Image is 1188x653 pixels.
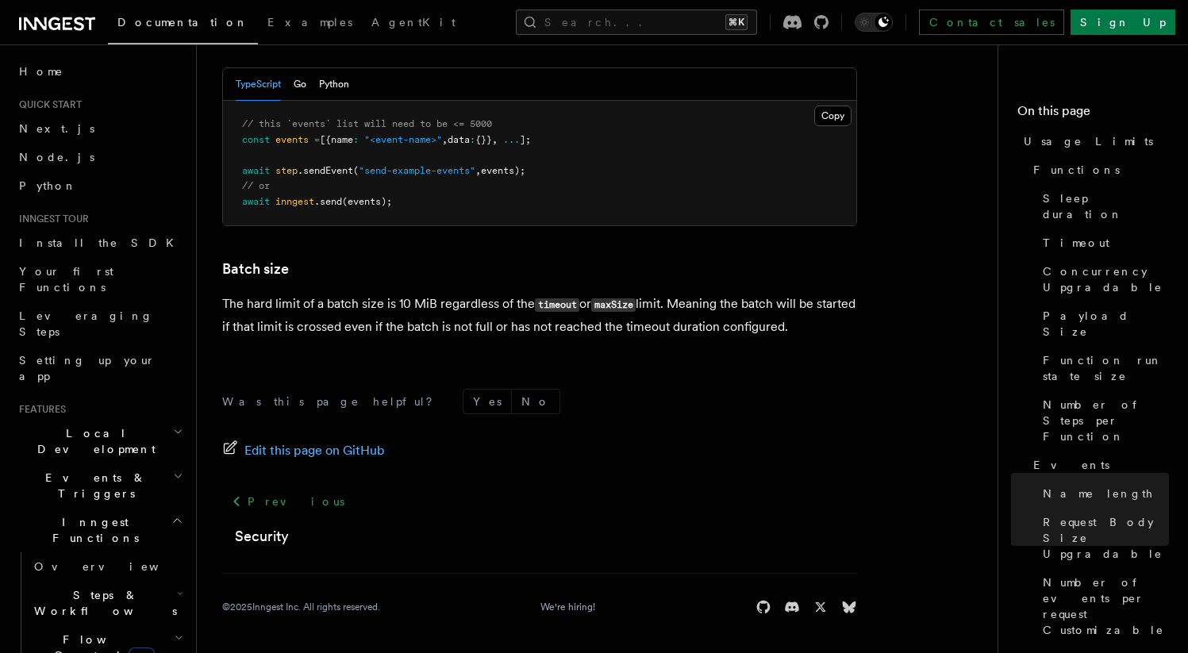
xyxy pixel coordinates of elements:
[481,165,525,176] span: events);
[520,134,531,145] span: ];
[319,68,349,101] button: Python
[512,390,559,413] button: No
[242,165,270,176] span: await
[1043,486,1154,501] span: Name length
[1036,390,1169,451] a: Number of Steps per Function
[13,257,186,302] a: Your first Functions
[19,265,113,294] span: Your first Functions
[298,165,353,176] span: .sendEvent
[13,229,186,257] a: Install the SDK
[919,10,1064,35] a: Contact sales
[492,134,498,145] span: ,
[1043,397,1169,444] span: Number of Steps per Function
[236,68,281,101] button: TypeScript
[320,134,353,145] span: [{name
[535,298,579,312] code: timeout
[242,118,492,129] span: // this `events` list will need to be <= 5000
[1024,133,1153,149] span: Usage Limits
[475,165,481,176] span: ,
[442,134,448,145] span: ,
[1043,514,1169,562] span: Request Body Size Upgradable
[13,302,186,346] a: Leveraging Steps
[222,601,380,613] div: © 2025 Inngest Inc. All rights reserved.
[1043,235,1109,251] span: Timeout
[13,463,186,508] button: Events & Triggers
[362,5,465,43] a: AgentKit
[342,196,392,207] span: (events);
[1036,568,1169,644] a: Number of events per request Customizable
[258,5,362,43] a: Examples
[13,514,171,546] span: Inngest Functions
[19,63,63,79] span: Home
[13,470,173,501] span: Events & Triggers
[516,10,757,35] button: Search...⌘K
[13,425,173,457] span: Local Development
[34,560,198,573] span: Overview
[725,14,748,30] kbd: ⌘K
[242,180,270,191] span: // or
[244,440,385,462] span: Edit this page on GitHub
[1043,574,1169,638] span: Number of events per request Customizable
[1036,479,1169,508] a: Name length
[13,213,89,225] span: Inngest tour
[13,403,66,416] span: Features
[814,106,852,126] button: Copy
[448,134,470,145] span: data
[13,508,186,552] button: Inngest Functions
[19,354,156,382] span: Setting up your app
[275,196,314,207] span: inngest
[1027,156,1169,184] a: Functions
[314,196,342,207] span: .send
[463,390,511,413] button: Yes
[591,298,636,312] code: maxSize
[13,114,186,143] a: Next.js
[855,13,893,32] button: Toggle dark mode
[275,165,298,176] span: step
[314,134,320,145] span: =
[1036,346,1169,390] a: Function run state size
[275,134,309,145] span: events
[19,236,183,249] span: Install the SDK
[28,587,177,619] span: Steps & Workflows
[13,346,186,390] a: Setting up your app
[1071,10,1175,35] a: Sign Up
[13,143,186,171] a: Node.js
[364,134,442,145] span: "<event-name>"
[13,171,186,200] a: Python
[294,68,306,101] button: Go
[1036,184,1169,229] a: Sleep duration
[19,151,94,163] span: Node.js
[235,525,289,547] a: Security
[503,134,520,145] span: ...
[222,440,385,462] a: Edit this page on GitHub
[359,165,475,176] span: "send-example-events"
[108,5,258,44] a: Documentation
[1017,102,1169,127] h4: On this page
[1033,162,1120,178] span: Functions
[19,122,94,135] span: Next.js
[1043,190,1169,222] span: Sleep duration
[117,16,248,29] span: Documentation
[222,258,289,280] a: Batch size
[1043,308,1169,340] span: Payload Size
[28,552,186,581] a: Overview
[1036,257,1169,302] a: Concurrency Upgradable
[353,134,359,145] span: :
[470,134,475,145] span: :
[28,581,186,625] button: Steps & Workflows
[222,394,444,409] p: Was this page helpful?
[242,196,270,207] span: await
[13,57,186,86] a: Home
[540,601,595,613] a: We're hiring!
[1043,263,1169,295] span: Concurrency Upgradable
[267,16,352,29] span: Examples
[1043,352,1169,384] span: Function run state size
[371,16,456,29] span: AgentKit
[222,293,857,338] p: The hard limit of a batch size is 10 MiB regardless of the or limit. Meaning the batch will be st...
[19,309,153,338] span: Leveraging Steps
[13,419,186,463] button: Local Development
[1027,451,1169,479] a: Events
[222,487,353,516] a: Previous
[1036,229,1169,257] a: Timeout
[475,134,492,145] span: {}}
